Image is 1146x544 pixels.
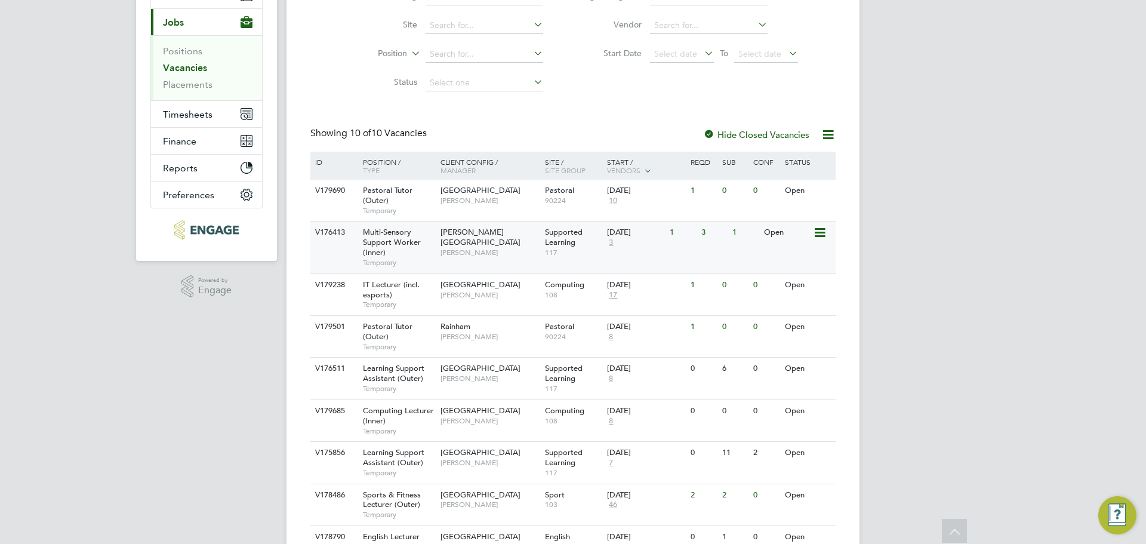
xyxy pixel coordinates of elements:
a: Go to home page [150,220,263,239]
span: 7 [607,458,615,468]
div: V179690 [312,180,354,202]
span: [PERSON_NAME][GEOGRAPHIC_DATA] [440,227,520,247]
div: Site / [542,152,605,180]
div: Open [782,400,834,422]
span: Temporary [363,206,435,216]
span: 8 [607,332,615,342]
span: Reports [163,162,198,174]
span: Finance [163,136,196,147]
div: Sub [719,152,750,172]
div: V176511 [312,358,354,380]
span: 10 Vacancies [350,127,427,139]
label: Hide Closed Vacancies [703,129,809,140]
div: 6 [719,358,750,380]
span: Powered by [198,275,232,285]
span: Multi-Sensory Support Worker (Inner) [363,227,421,257]
span: Temporary [363,300,435,309]
div: 1 [688,180,719,202]
div: [DATE] [607,186,685,196]
span: 10 [607,196,619,206]
div: 0 [719,274,750,296]
div: Open [782,274,834,296]
span: 8 [607,416,615,426]
span: Timesheets [163,109,212,120]
label: Site [349,19,417,30]
div: 1 [729,222,760,244]
input: Search for... [650,17,768,34]
div: Client Config / [438,152,542,180]
span: Pastoral Tutor (Outer) [363,185,412,205]
span: Jobs [163,17,184,28]
div: 0 [688,400,719,422]
div: 0 [750,484,781,506]
span: [GEOGRAPHIC_DATA] [440,531,520,542]
div: Reqd [688,152,719,172]
span: Temporary [363,468,435,478]
div: [DATE] [607,532,685,542]
span: 108 [545,416,602,426]
div: V176413 [312,222,354,244]
div: 0 [688,358,719,380]
div: Open [761,222,813,244]
a: Powered byEngage [181,275,232,298]
span: Pastoral [545,185,574,195]
button: Timesheets [151,101,262,127]
div: 1 [688,316,719,338]
div: 2 [688,484,719,506]
span: Preferences [163,189,214,201]
a: Vacancies [163,62,207,73]
div: V175856 [312,442,354,464]
span: 8 [607,374,615,384]
span: Sport [545,490,565,500]
div: 2 [719,484,750,506]
span: Learning Support Assistant (Outer) [363,363,424,383]
div: 1 [688,274,719,296]
span: [PERSON_NAME] [440,290,539,300]
span: Learning Support Assistant (Outer) [363,447,424,468]
span: [PERSON_NAME] [440,332,539,342]
div: 0 [750,400,781,422]
span: [GEOGRAPHIC_DATA] [440,405,520,416]
span: [PERSON_NAME] [440,248,539,257]
div: [DATE] [607,448,685,458]
div: Jobs [151,35,262,100]
div: [DATE] [607,490,685,500]
span: Computing Lecturer (Inner) [363,405,434,426]
div: V179685 [312,400,354,422]
button: Reports [151,155,262,181]
label: Status [349,76,417,87]
span: Engage [198,285,232,296]
span: [PERSON_NAME] [440,416,539,426]
span: Temporary [363,342,435,352]
span: Temporary [363,384,435,394]
span: 117 [545,384,602,394]
div: V178486 [312,484,354,506]
div: Status [782,152,834,172]
span: Rainham [440,321,470,331]
span: [GEOGRAPHIC_DATA] [440,490,520,500]
input: Search for... [426,46,543,63]
span: Pastoral [545,321,574,331]
div: 11 [719,442,750,464]
span: 103 [545,500,602,509]
div: Open [782,180,834,202]
div: 0 [750,274,781,296]
span: Sports & Fitness Lecturer (Outer) [363,490,421,510]
div: Start / [604,152,688,182]
span: 117 [545,468,602,478]
div: 0 [750,316,781,338]
span: Manager [440,165,476,175]
div: 0 [719,316,750,338]
div: Conf [750,152,781,172]
label: Vendor [573,19,642,30]
div: V179238 [312,274,354,296]
span: English [545,531,570,542]
span: Temporary [363,426,435,436]
img: blackstonerecruitment-logo-retina.png [174,220,238,239]
div: ID [312,152,354,172]
div: [DATE] [607,406,685,416]
span: Computing [545,405,584,416]
div: V179501 [312,316,354,338]
span: 108 [545,290,602,300]
div: [DATE] [607,228,664,238]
